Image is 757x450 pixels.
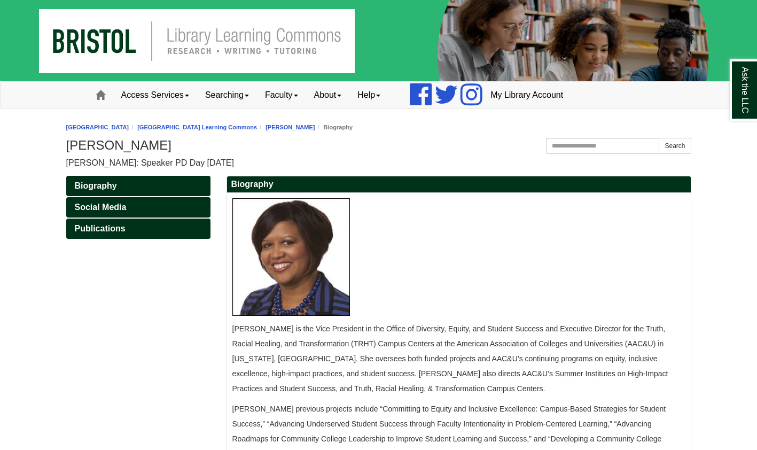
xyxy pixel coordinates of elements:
span: Social Media [75,203,127,212]
span: Publications [75,224,126,233]
button: Search [659,138,691,154]
a: Searching [197,82,257,108]
li: Biography [315,122,353,133]
a: Faculty [257,82,306,108]
a: [GEOGRAPHIC_DATA] [66,124,129,130]
nav: breadcrumb [66,122,691,133]
a: [GEOGRAPHIC_DATA] Learning Commons [137,124,257,130]
a: Social Media [66,197,210,218]
h1: [PERSON_NAME] [66,138,691,153]
a: About [306,82,350,108]
div: Guide Pages [66,176,210,239]
h2: Biography [227,176,691,193]
span: Biography [75,181,117,190]
a: [PERSON_NAME] [266,124,315,130]
a: Biography [66,176,210,196]
span: [PERSON_NAME]: Speaker PD Day [DATE] [66,158,234,167]
span: [PERSON_NAME] is the Vice President in the Office of Diversity, Equity, and Student Success and E... [232,324,668,393]
a: My Library Account [482,82,571,108]
a: Help [349,82,388,108]
a: Publications [66,219,210,239]
a: Access Services [113,82,197,108]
